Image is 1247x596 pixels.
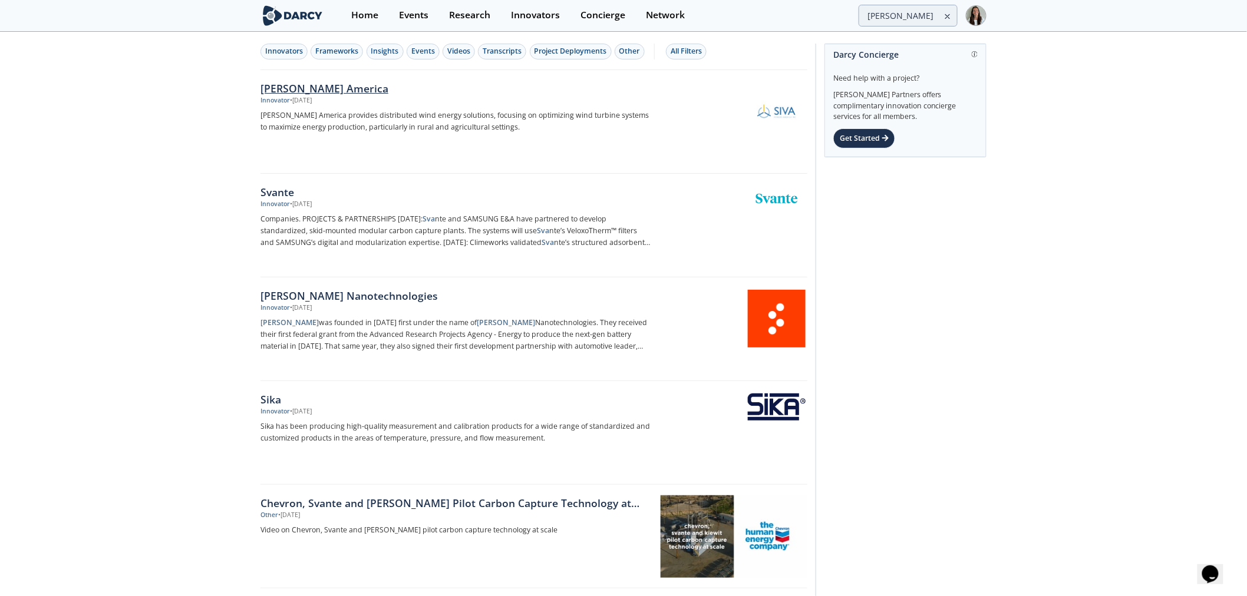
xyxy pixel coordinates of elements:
a: Svante Innovator •[DATE] Companies. PROJECTS & PARTNERSHIPS [DATE]:Svante and SAMSUNG E&A have pa... [260,174,807,277]
div: Project Deployments [535,46,607,57]
div: [PERSON_NAME] Partners offers complimentary innovation concierge services for all members. [833,84,978,122]
div: Innovators [511,11,560,20]
img: information.svg [972,51,978,58]
div: Transcripts [483,46,522,57]
strong: Sva [423,214,435,224]
div: Other [619,46,640,57]
button: Videos [443,44,475,59]
button: Events [407,44,440,59]
img: Siva Powers America [748,82,806,140]
div: Videos [447,46,470,57]
p: was founded in [DATE] first under the name of Nanotechnologies. They received their first federal... [260,317,651,352]
div: Svante [260,184,651,200]
button: Project Deployments [530,44,612,59]
div: • [DATE] [290,96,312,105]
p: Companies. PROJECTS & PARTNERSHIPS [DATE]: nte and SAMSUNG E&A have partnered to develop standard... [260,213,651,249]
div: Get Started [833,128,895,148]
p: Video on Chevron, Svante and [PERSON_NAME] pilot carbon capture technology at scale [260,524,651,536]
div: Insights [371,46,399,57]
div: All Filters [671,46,702,57]
button: Insights [367,44,404,59]
div: Concierge [580,11,625,20]
input: Advanced Search [859,5,958,27]
a: [PERSON_NAME] Nanotechnologies Innovator •[DATE] [PERSON_NAME]was founded in [DATE] first under t... [260,277,807,381]
div: Research [449,11,490,20]
div: Sika [260,392,651,407]
strong: Sva [542,237,554,247]
p: Sika has been producing high-quality measurement and calibration products for a wide range of sta... [260,420,651,444]
div: Home [351,11,378,20]
img: Sila Nanotechnologies [748,290,806,347]
div: Innovator [260,303,290,313]
strong: [PERSON_NAME] [477,317,535,327]
p: [PERSON_NAME] America provides distributed wind energy solutions, focusing on optimizing wind tur... [260,110,651,133]
a: [PERSON_NAME] America Innovator •[DATE] [PERSON_NAME] America provides distributed wind energy so... [260,70,807,174]
div: Chevron, Svante and [PERSON_NAME] Pilot Carbon Capture Technology at Scale [260,495,651,511]
div: Innovator [260,200,290,209]
div: Innovator [260,96,290,105]
div: [PERSON_NAME] America [260,81,651,96]
button: Other [615,44,645,59]
button: Innovators [260,44,308,59]
button: Frameworks [311,44,363,59]
strong: Sva [537,226,549,236]
div: Innovator [260,407,290,416]
div: • [DATE] [290,200,312,209]
div: Other [260,511,278,520]
button: All Filters [666,44,707,59]
div: Events [411,46,435,57]
a: Chevron, Svante and [PERSON_NAME] Pilot Carbon Capture Technology at Scale Other •[DATE] Video on... [260,485,807,588]
img: Svante [748,186,806,211]
div: [PERSON_NAME] Nanotechnologies [260,288,651,303]
iframe: chat widget [1197,549,1235,584]
div: Innovators [265,46,303,57]
div: Network [646,11,685,20]
div: Events [399,11,428,20]
div: • [DATE] [290,303,312,313]
div: • [DATE] [278,511,300,520]
button: Transcripts [478,44,526,59]
a: Sika Innovator •[DATE] Sika has been producing high-quality measurement and calibration products ... [260,381,807,485]
div: Frameworks [315,46,358,57]
div: • [DATE] [290,407,312,416]
strong: [PERSON_NAME] [260,317,319,327]
img: Profile [966,5,987,26]
img: Sika [748,393,806,420]
div: Need help with a project? [833,65,978,84]
div: Darcy Concierge [833,44,978,65]
img: logo-wide.svg [260,5,325,26]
